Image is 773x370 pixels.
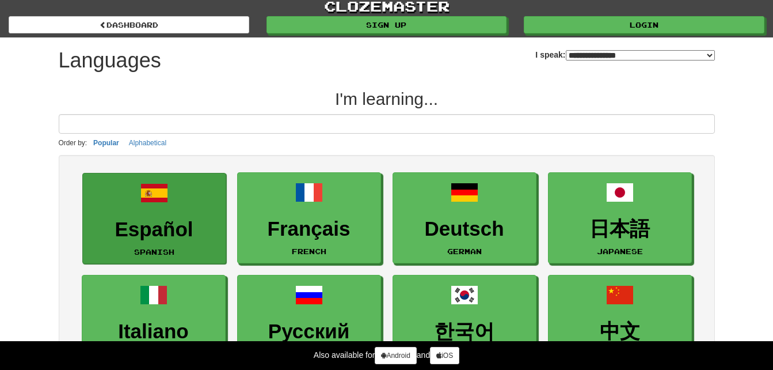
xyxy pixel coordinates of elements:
h3: Deutsch [399,218,530,240]
a: РусскийRussian [237,275,381,367]
h3: 日本語 [554,218,686,240]
small: Order by: [59,139,87,147]
h3: Русский [243,320,375,343]
small: Spanish [134,248,174,256]
a: FrançaisFrench [237,172,381,264]
a: EspañolSpanish [82,173,226,265]
label: I speak: [535,49,714,61]
h2: I'm learning... [59,89,715,108]
small: German [447,247,482,255]
a: iOS [430,347,459,364]
h3: Français [243,218,375,240]
h1: Languages [59,49,161,72]
h3: 中文 [554,320,686,343]
h3: Italiano [88,320,219,343]
small: Japanese [597,247,643,255]
button: Popular [90,137,123,149]
button: Alphabetical [125,137,170,149]
a: 日本語Japanese [548,172,692,264]
a: Android [375,347,416,364]
a: 한국어[DEMOGRAPHIC_DATA] [393,275,536,367]
a: 中文Mandarin Chinese [548,275,692,367]
a: DeutschGerman [393,172,536,264]
select: I speak: [566,50,715,61]
a: ItalianoItalian [82,275,226,367]
a: dashboard [9,16,249,33]
h3: 한국어 [399,320,530,343]
h3: Español [89,218,220,241]
a: Sign up [266,16,507,33]
small: French [292,247,326,255]
a: Login [524,16,764,33]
